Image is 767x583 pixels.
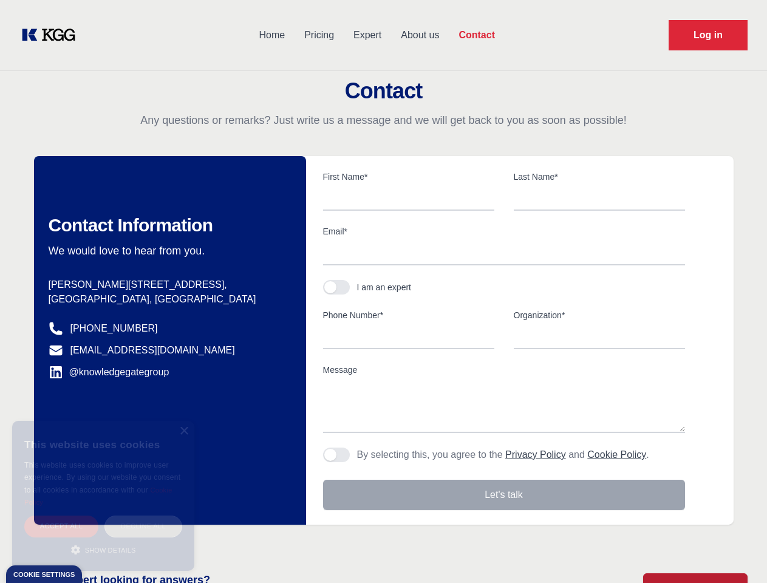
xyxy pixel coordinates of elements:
a: About us [391,19,449,51]
label: Phone Number* [323,309,494,321]
div: Decline all [104,516,182,537]
div: Show details [24,544,182,556]
iframe: Chat Widget [706,525,767,583]
button: Let's talk [323,480,685,510]
a: Expert [344,19,391,51]
span: This website uses cookies to improve user experience. By using our website you consent to all coo... [24,461,180,494]
a: Cookie Policy [24,486,172,506]
a: Home [249,19,295,51]
p: Any questions or remarks? Just write us a message and we will get back to you as soon as possible! [15,113,752,128]
div: Accept all [24,516,98,537]
p: [GEOGRAPHIC_DATA], [GEOGRAPHIC_DATA] [49,292,287,307]
a: Request Demo [669,20,748,50]
a: [PHONE_NUMBER] [70,321,158,336]
div: Close [179,427,188,436]
a: Privacy Policy [505,449,566,460]
a: Pricing [295,19,344,51]
a: @knowledgegategroup [49,365,169,380]
div: Cookie settings [13,571,75,578]
a: KOL Knowledge Platform: Talk to Key External Experts (KEE) [19,26,85,45]
div: This website uses cookies [24,430,182,459]
a: [EMAIL_ADDRESS][DOMAIN_NAME] [70,343,235,358]
label: Last Name* [514,171,685,183]
label: Message [323,364,685,376]
p: [PERSON_NAME][STREET_ADDRESS], [49,278,287,292]
p: By selecting this, you agree to the and . [357,448,649,462]
label: First Name* [323,171,494,183]
h2: Contact [15,79,752,103]
p: We would love to hear from you. [49,244,287,258]
label: Email* [323,225,685,237]
a: Contact [449,19,505,51]
label: Organization* [514,309,685,321]
a: Cookie Policy [587,449,646,460]
span: Show details [85,547,136,554]
div: I am an expert [357,281,412,293]
h2: Contact Information [49,214,287,236]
